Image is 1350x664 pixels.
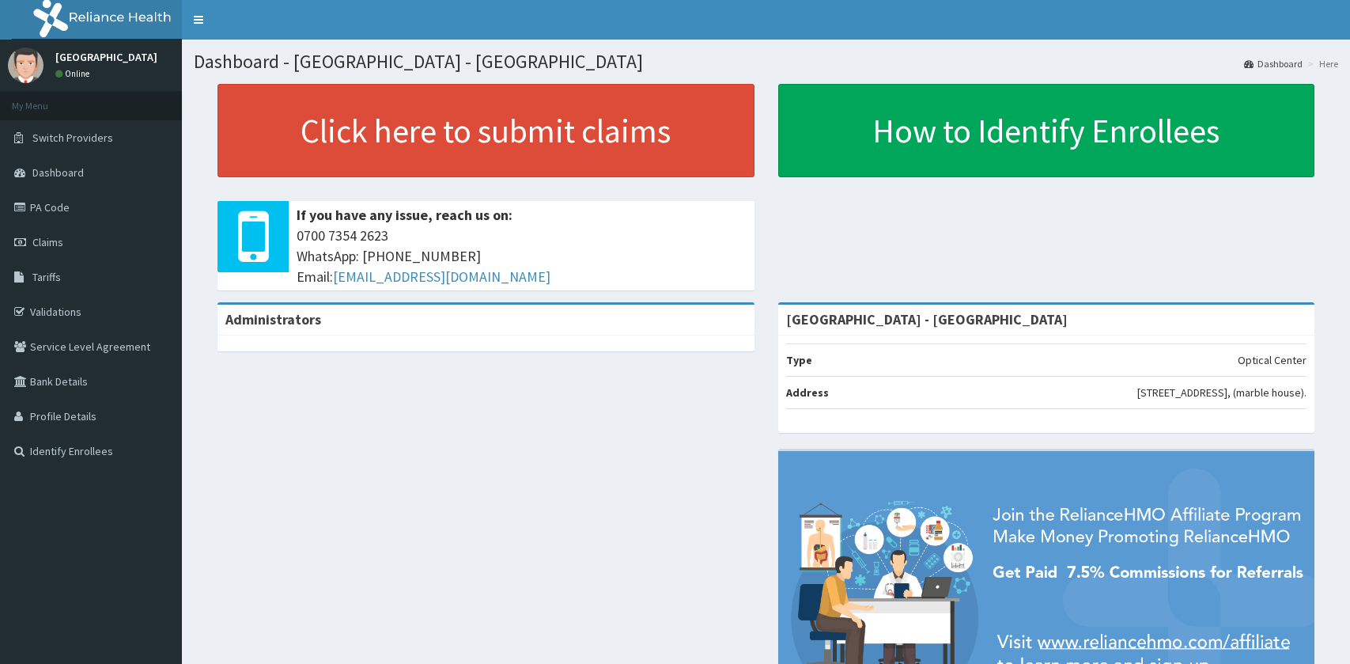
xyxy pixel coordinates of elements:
b: Address [786,385,829,400]
strong: [GEOGRAPHIC_DATA] - [GEOGRAPHIC_DATA] [786,310,1068,328]
span: 0700 7354 2623 WhatsApp: [PHONE_NUMBER] Email: [297,226,747,286]
b: Type [786,353,812,367]
img: User Image [8,47,43,83]
b: Administrators [225,310,321,328]
p: [STREET_ADDRESS], (marble house). [1137,385,1307,400]
span: Tariffs [32,270,61,284]
a: [EMAIL_ADDRESS][DOMAIN_NAME] [333,267,550,286]
a: How to Identify Enrollees [778,84,1315,177]
b: If you have any issue, reach us on: [297,206,512,224]
p: [GEOGRAPHIC_DATA] [55,51,157,63]
a: Online [55,68,93,79]
a: Click here to submit claims [217,84,754,177]
span: Dashboard [32,165,84,180]
li: Here [1304,57,1338,70]
h1: Dashboard - [GEOGRAPHIC_DATA] - [GEOGRAPHIC_DATA] [194,51,1338,72]
p: Optical Center [1238,352,1307,368]
a: Dashboard [1244,57,1303,70]
span: Switch Providers [32,131,113,145]
span: Claims [32,235,63,249]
